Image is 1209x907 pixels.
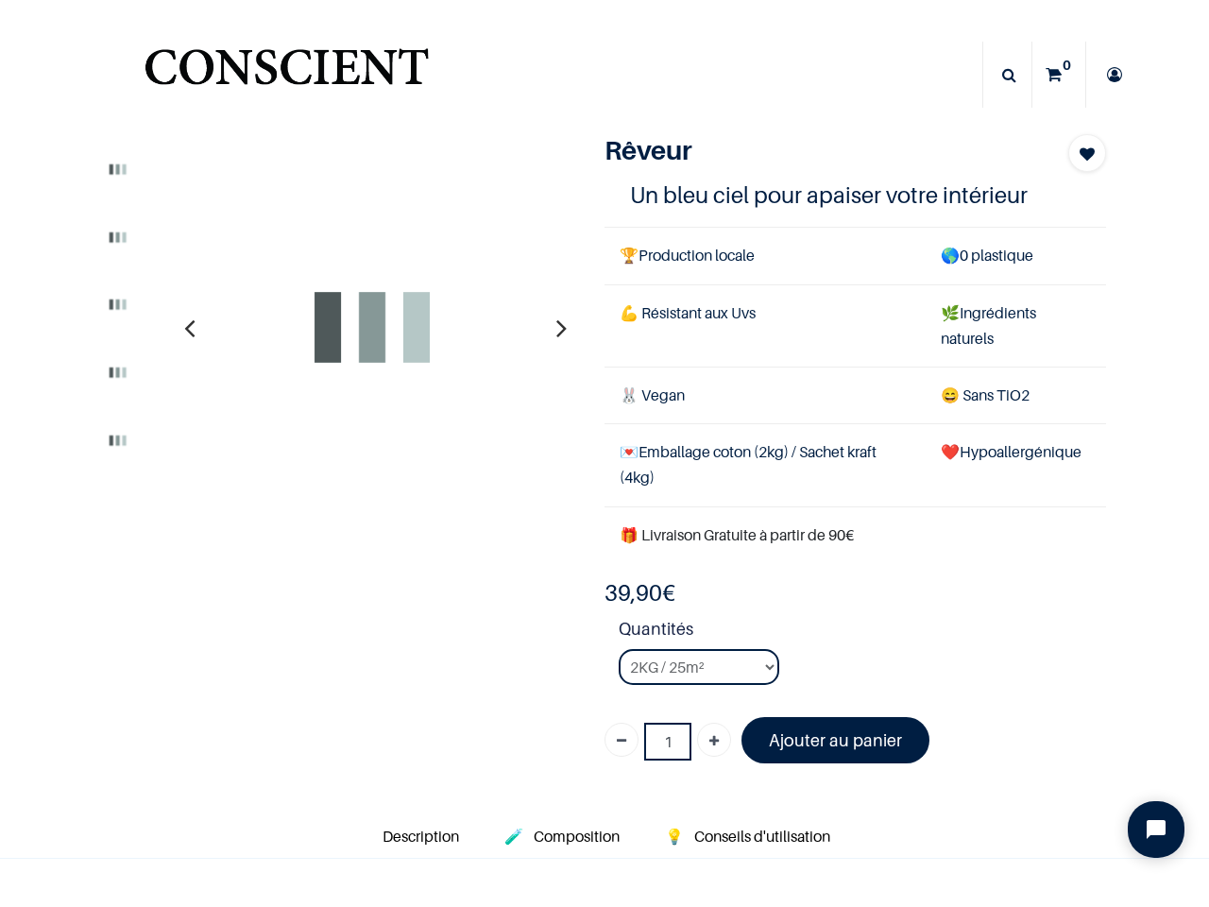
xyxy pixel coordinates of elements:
[89,412,145,469] img: Product image
[89,344,145,401] img: Product image
[141,38,433,112] a: Logo of Conscient
[1058,56,1076,75] sup: 0
[619,616,1106,649] strong: Quantités
[604,579,662,607] span: 39,90
[534,827,620,846] span: Composition
[769,730,902,750] font: Ajouter au panier
[179,134,566,522] img: Product image
[604,579,675,607] b: €
[620,525,854,544] font: 🎁 Livraison Gratuite à partir de 90€
[1112,785,1200,874] iframe: Tidio Chat
[1068,134,1106,172] button: Add to wishlist
[141,38,433,112] img: Conscient
[941,246,960,265] span: 🌎
[89,209,145,265] img: Product image
[573,134,961,522] img: Product image
[926,228,1106,284] td: 0 plastique
[630,180,1081,210] h4: Un bleu ciel pour apaiser votre intérieur
[604,134,1030,166] h1: Rêveur
[1080,143,1095,165] span: Add to wishlist
[604,424,926,506] td: Emballage coton (2kg) / Sachet kraft (4kg)
[926,284,1106,367] td: Ingrédients naturels
[604,723,639,757] a: Supprimer
[89,141,145,197] img: Product image
[941,385,971,404] span: 😄 S
[620,442,639,461] span: 💌
[697,723,731,757] a: Ajouter
[620,385,685,404] span: 🐰 Vegan
[926,424,1106,506] td: ❤️Hypoallergénique
[694,827,830,846] span: Conseils d'utilisation
[383,827,459,846] span: Description
[741,717,929,763] a: Ajouter au panier
[89,276,145,333] img: Product image
[926,367,1106,423] td: ans TiO2
[1032,42,1085,108] a: 0
[665,827,684,846] span: 💡
[620,246,639,265] span: 🏆
[504,827,523,846] span: 🧪
[604,228,926,284] td: Production locale
[620,303,756,322] span: 💪 Résistant aux Uvs
[941,303,960,322] span: 🌿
